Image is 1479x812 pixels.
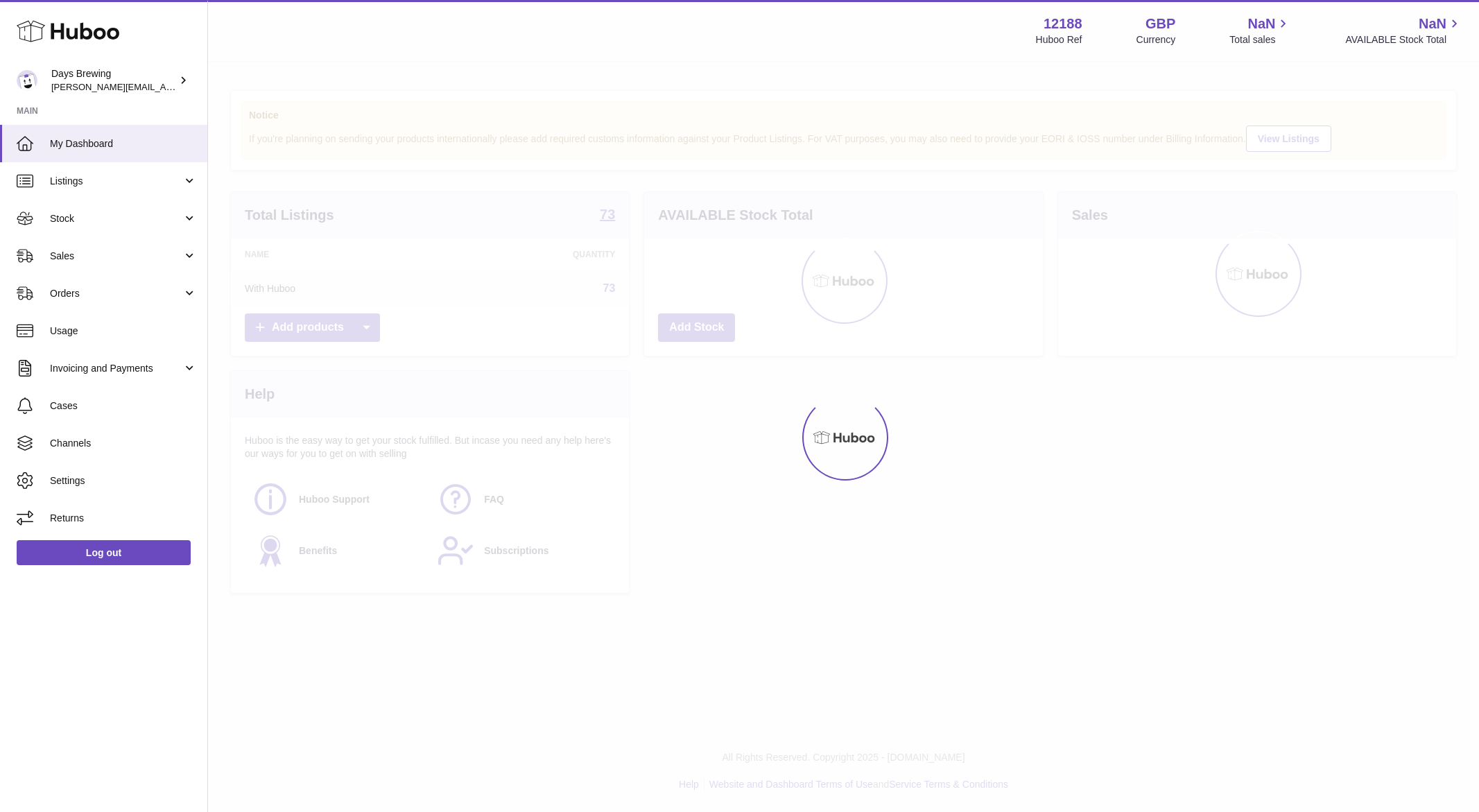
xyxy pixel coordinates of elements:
span: Sales [50,250,182,263]
span: Settings [50,474,197,487]
span: Listings [50,175,182,188]
span: Invoicing and Payments [50,362,182,375]
span: Usage [50,325,197,338]
span: Returns [50,512,197,525]
span: Total sales [1229,33,1291,46]
span: Orders [50,287,182,300]
a: NaN Total sales [1229,15,1291,46]
a: Log out [17,540,191,565]
span: Cases [50,399,197,413]
span: Channels [50,437,197,450]
img: greg@daysbrewing.com [17,70,37,91]
span: [PERSON_NAME][EMAIL_ADDRESS][DOMAIN_NAME] [51,81,278,92]
div: Huboo Ref [1036,33,1082,46]
span: NaN [1247,15,1275,33]
div: Currency [1136,33,1176,46]
strong: 12188 [1044,15,1082,33]
span: My Dashboard [50,137,197,150]
span: AVAILABLE Stock Total [1345,33,1462,46]
span: Stock [50,212,182,225]
div: Days Brewing [51,67,176,94]
span: NaN [1419,15,1446,33]
strong: GBP [1145,15,1175,33]
a: NaN AVAILABLE Stock Total [1345,15,1462,46]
